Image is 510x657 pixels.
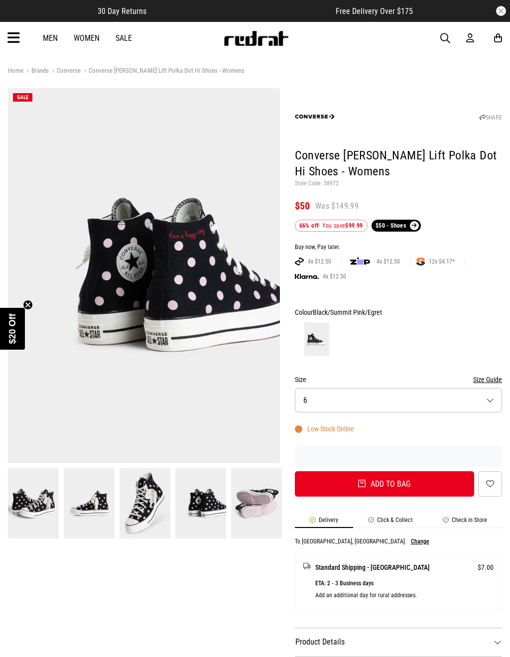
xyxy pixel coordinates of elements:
[295,425,354,433] div: Low Stock Online
[295,97,335,136] img: Converse
[8,67,23,74] a: Home
[411,538,429,545] button: Change
[23,67,49,76] a: Brands
[120,468,170,538] img: Converse Chuck Taylor Lift Polka Dot Hi Shoes - Womens in Black
[319,272,350,280] span: 4x $12.50
[353,517,428,528] li: Click & Collect
[428,517,502,528] li: Check in Store
[295,628,502,657] dt: Product Details
[350,257,370,266] img: zip
[64,468,115,538] img: Converse Chuck Taylor Lift Polka Dot Hi Shoes - Womens in Black
[425,258,459,265] span: 12x $4.17*
[480,114,502,121] a: SHARE
[231,468,282,538] img: Converse Chuck Taylor Lift Polka Dot Hi Shoes - Womens in Black
[315,201,359,212] span: Was $149.99
[372,220,421,232] a: $50 - Shoes
[295,220,368,232] div: - You save
[295,274,319,279] img: KLARNA
[8,468,59,538] img: Converse Chuck Taylor Lift Polka Dot Hi Shoes - Womens in Black
[315,577,494,601] p: ETA: 2 - 3 Business days Add an additional day for rural addresses.
[473,374,502,386] button: Size Guide
[295,200,310,212] span: $50
[416,258,425,265] img: SPLITPAY
[304,322,329,356] img: Black/Summit Pink/Egret
[43,33,58,43] a: Men
[116,33,132,43] a: Sale
[373,258,404,265] span: 4x $12.50
[313,308,382,316] span: Black/Summit Pink/Egret
[295,517,353,528] li: Delivery
[295,538,405,545] p: To [GEOGRAPHIC_DATA], [GEOGRAPHIC_DATA]
[295,451,502,461] iframe: Customer reviews powered by Trustpilot
[175,468,226,538] img: Converse Chuck Taylor Lift Polka Dot Hi Shoes - Womens in Black
[7,313,17,344] span: $20 Off
[81,67,245,76] a: Converse [PERSON_NAME] Lift Polka Dot Hi Shoes - Womens
[315,561,430,573] span: Standard Shipping - [GEOGRAPHIC_DATA]
[336,6,413,16] span: Free Delivery Over $175
[295,148,502,180] h1: Converse [PERSON_NAME] Lift Polka Dot Hi Shoes - Womens
[23,300,33,310] button: Close teaser
[8,88,280,463] img: Converse Chuck Taylor Lift Polka Dot Hi Shoes - Womens in Black
[295,258,304,265] img: AFTERPAY
[166,6,316,16] iframe: Customer reviews powered by Trustpilot
[295,306,502,318] div: Colour
[223,31,289,46] img: Redrat logo
[345,222,363,229] b: $99.99
[303,395,307,405] span: 6
[299,222,319,229] b: 66% off
[295,388,502,412] button: 6
[295,374,502,386] div: Size
[49,67,81,76] a: Converse
[98,6,146,16] span: 30 Day Returns
[478,561,494,573] span: $7.00
[295,244,502,252] div: Buy now, Pay later.
[295,180,502,188] p: Style Code: 58972
[304,258,335,265] span: 4x $12.50
[8,4,38,34] button: Open LiveChat chat widget
[17,94,28,101] span: SALE
[295,471,474,497] button: Add to bag
[74,33,100,43] a: Women
[5,502,11,503] button: Next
